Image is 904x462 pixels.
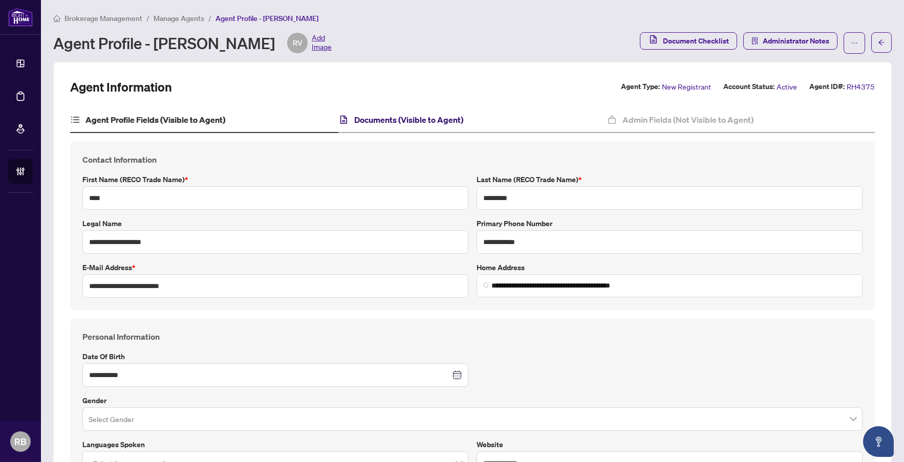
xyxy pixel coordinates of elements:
h4: Contact Information [82,153,863,166]
button: Administrator Notes [743,32,837,50]
span: New Registrant [662,81,711,93]
span: Manage Agents [154,14,204,23]
span: ellipsis [851,39,858,47]
span: arrow-left [878,39,885,46]
label: First Name (RECO Trade Name) [82,174,468,185]
li: / [146,12,149,24]
h4: Documents (Visible to Agent) [354,114,463,126]
span: Document Checklist [663,33,729,49]
h2: Agent Information [70,79,172,95]
label: Agent Type: [621,81,660,93]
h4: Personal Information [82,331,863,343]
label: Gender [82,395,863,406]
span: Active [777,81,797,93]
label: Primary Phone Number [477,218,863,229]
span: RB [14,434,27,449]
span: Brokerage Management [64,14,142,23]
h4: Admin Fields (Not Visible to Agent) [622,114,754,126]
img: logo [8,8,33,27]
span: Administrator Notes [763,33,829,49]
button: Document Checklist [640,32,737,50]
label: Home Address [477,262,863,273]
label: Languages spoken [82,439,468,450]
span: Agent Profile - [PERSON_NAME] [216,14,318,23]
span: Add Image [312,33,332,53]
label: Date of Birth [82,351,468,362]
img: search_icon [483,282,489,289]
label: Legal Name [82,218,468,229]
button: Open asap [863,426,894,457]
span: solution [751,37,759,45]
span: home [53,15,60,22]
li: / [208,12,211,24]
label: E-mail Address [82,262,468,273]
span: RV [293,37,303,49]
h4: Agent Profile Fields (Visible to Agent) [85,114,225,126]
label: Account Status: [723,81,774,93]
label: Agent ID#: [809,81,845,93]
label: Website [477,439,863,450]
label: Last Name (RECO Trade Name) [477,174,863,185]
div: Agent Profile - [PERSON_NAME] [53,33,332,53]
span: RH4375 [847,81,875,93]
